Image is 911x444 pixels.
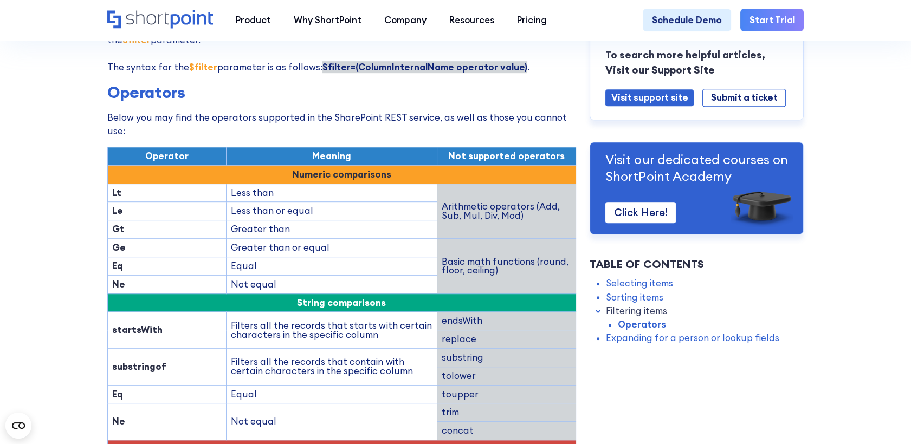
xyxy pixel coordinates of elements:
a: Why ShortPoint [282,9,373,31]
a: Home [107,10,213,30]
strong: Ne [112,278,125,290]
strong: Ne [112,415,125,427]
a: Expanding for a person or lookup fields [605,331,779,345]
span: String comparisons [297,297,386,309]
td: Not equal [227,403,437,440]
a: Schedule Demo [643,9,731,31]
strong: $filter=(ColumnInternalName operator value) [322,61,527,73]
div: Company [384,14,427,27]
td: Filters all the records that starts with certain characters in the specific column [227,312,437,349]
strong: Numeric comparisons [292,168,391,180]
a: Resources [438,9,506,31]
p: Visit our dedicated courses on ShortPoint Academy [605,151,788,184]
p: Below you may find the operators supported in the SharePoint REST service, as well as those you c... [107,111,577,138]
a: Selecting items [605,277,673,290]
button: Open CMP widget [5,413,31,439]
strong: Lt [112,187,121,199]
td: replace [437,330,576,349]
iframe: Chat Widget [857,392,911,444]
td: Equal [227,385,437,403]
strong: $filter [122,34,151,46]
td: trim [437,403,576,422]
td: tolower [437,367,576,385]
a: Company [373,9,438,31]
div: Chat-Widget [857,392,911,444]
a: Filtering items [605,304,667,318]
td: Greater than [227,220,437,239]
div: Pricing [517,14,547,27]
a: Submit a ticket [702,88,786,107]
a: Pricing [506,9,558,31]
strong: Ge [112,241,126,253]
strong: Eq [112,260,123,272]
div: Resources [449,14,494,27]
td: Not equal [227,275,437,293]
a: Visit support site [605,89,694,106]
strong: substringof [112,361,166,373]
td: substring [437,348,576,367]
h3: Operators [107,83,577,102]
strong: Le [112,205,123,217]
p: If you want to get only the results that match some specific condition(s), you may use the parame... [107,19,577,74]
td: Arithmetic operators (Add, Sub, Mul, Div, Mod) [437,184,576,238]
td: toupper [437,385,576,403]
a: Operators [618,318,666,331]
strong: $filter [189,61,217,73]
p: To search more helpful articles, Visit our Support Site [605,47,788,78]
td: Equal [227,257,437,275]
span: Meaning [312,150,351,162]
a: Product [224,9,282,31]
td: Less than [227,184,437,202]
div: Product [236,14,271,27]
div: Table of Contents [590,256,804,272]
td: Filters all the records that contain with certain characters in the specific column [227,348,437,385]
strong: startsWith [112,324,163,336]
td: Greater than or equal [227,239,437,257]
strong: Gt [112,223,125,235]
span: Operator [145,150,189,162]
td: concat [437,422,576,440]
td: Basic math functions (round, floor, ceiling) [437,239,576,293]
div: Why ShortPoint [294,14,361,27]
strong: Eq [112,388,123,400]
a: Start Trial [740,9,804,31]
a: Sorting items [605,290,663,304]
td: endsWith [437,312,576,330]
span: Not supported operators [448,150,565,162]
a: Click Here! [605,202,676,224]
td: Less than or equal [227,202,437,220]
